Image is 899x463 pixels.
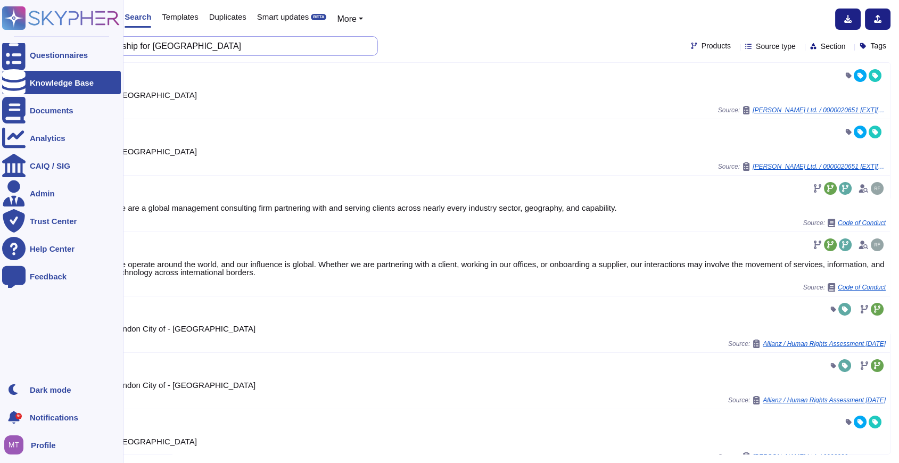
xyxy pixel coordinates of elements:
a: CAIQ / SIG [2,154,121,177]
div: Documents [30,106,73,114]
span: Profile [31,441,56,449]
span: Duplicates [209,13,246,21]
a: Knowledge Base [2,71,121,94]
div: Knowledge Base [30,79,94,87]
span: Source: [718,452,886,461]
div: London City of - [GEOGRAPHIC_DATA] [114,325,886,333]
div: London City of - [GEOGRAPHIC_DATA] [114,381,886,389]
div: CAIQ / SIG [30,162,70,170]
div: [GEOGRAPHIC_DATA] [114,147,886,155]
a: Analytics [2,126,121,150]
div: Help Center [30,245,75,253]
span: Source: [718,162,886,171]
span: Source: [803,219,886,227]
div: Questionnaires [30,51,88,59]
span: Smart updates [257,13,309,21]
span: Allianz / Human Rights Assessment [DATE] [763,341,886,347]
div: Feedback [30,272,67,280]
button: More [337,13,363,26]
div: Dark mode [30,386,71,394]
span: More [337,14,356,23]
input: Search a question or template... [42,37,367,55]
div: Trust Center [30,217,77,225]
img: user [871,182,884,195]
a: Trust Center [2,209,121,233]
a: Help Center [2,237,121,260]
span: [PERSON_NAME] Ltd. / 0000020651 [EXT][PERSON_NAME] Due Diligence Questionnaire [753,107,886,113]
span: Source: [728,396,886,404]
a: Feedback [2,264,121,288]
span: Products [702,42,731,49]
span: Templates [162,13,198,21]
a: Admin [2,181,121,205]
img: user [4,435,23,454]
span: Source type [756,43,796,50]
span: Code of Conduct [838,284,886,291]
span: [PERSON_NAME] Ltd. / 0000020651 [EXT][PERSON_NAME] Due Diligence Questionnaire [753,163,886,170]
span: Source: [728,340,886,348]
a: Documents [2,98,121,122]
span: Notifications [30,414,78,421]
div: BETA [311,14,326,20]
button: user [2,433,31,457]
img: user [871,238,884,251]
div: Analytics [30,134,65,142]
div: 9+ [15,413,22,419]
div: [GEOGRAPHIC_DATA] [114,437,886,445]
div: Admin [30,189,55,197]
span: Section [821,43,846,50]
span: [PERSON_NAME] Ltd. / 0000020651 [EXT][PERSON_NAME] Due Diligence Questionnaire [753,453,886,460]
span: Allianz / Human Rights Assessment [DATE] [763,397,886,403]
span: Source: [718,106,886,114]
span: Code of Conduct [838,220,886,226]
span: Source: [803,283,886,292]
div: We operate around the world, and our influence is global. Whether we are partnering with a client... [114,260,886,276]
div: [GEOGRAPHIC_DATA] [114,91,886,99]
span: Search [125,13,151,21]
div: We are a global management consulting firm partnering with and serving clients across nearly ever... [114,204,886,212]
span: Tags [870,42,886,49]
a: Questionnaires [2,43,121,67]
